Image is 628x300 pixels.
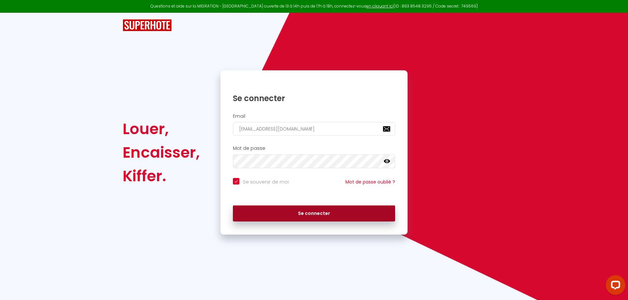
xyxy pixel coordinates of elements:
[123,164,200,188] div: Kiffer.
[345,179,395,185] a: Mot de passe oublié ?
[366,3,393,9] a: en cliquant ici
[233,114,395,119] h2: Email
[601,273,628,300] iframe: LiveChat chat widget
[123,19,172,31] img: SuperHote logo
[233,122,395,136] input: Ton Email
[233,146,395,151] h2: Mot de passe
[123,141,200,164] div: Encaisser,
[233,93,395,103] h1: Se connecter
[233,205,395,222] button: Se connecter
[123,117,200,141] div: Louer,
